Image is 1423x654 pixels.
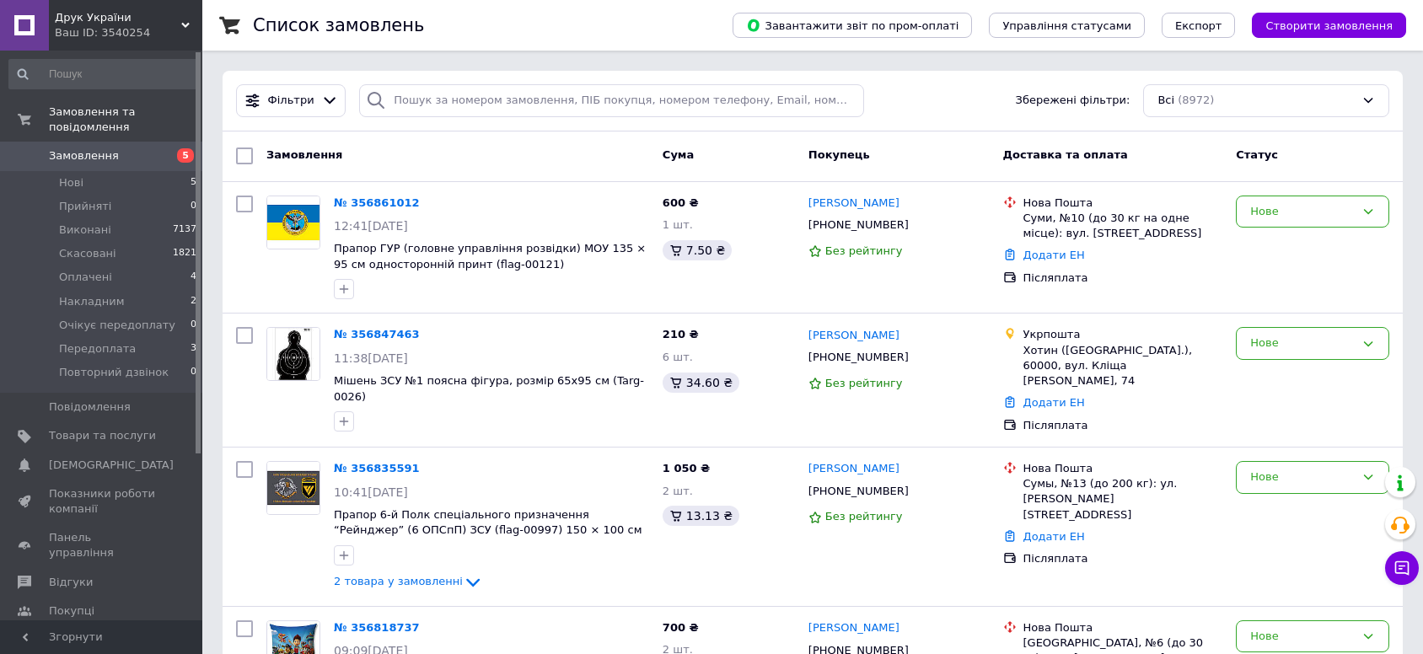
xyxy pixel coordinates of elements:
[49,486,156,517] span: Показники роботи компанії
[173,222,196,238] span: 7137
[334,219,408,233] span: 12:41[DATE]
[191,199,196,214] span: 0
[177,148,194,163] span: 5
[1178,94,1214,106] span: (8972)
[334,576,463,588] span: 2 товара у замовленні
[334,621,420,634] a: № 356818737
[1023,530,1085,543] a: Додати ЕН
[334,242,646,271] a: Прапор ГУР (головне управління розвідки) МОУ 135 × 95 см односторонній принт (flag-00121)
[663,240,732,260] div: 7.50 ₴
[808,328,899,344] a: [PERSON_NAME]
[808,485,909,497] span: [PHONE_NUMBER]
[1023,461,1223,476] div: Нова Пошта
[59,318,175,333] span: Очікує передоплату
[267,462,320,514] img: Фото товару
[55,10,181,25] span: Друк України
[746,18,959,33] span: Завантажити звіт по пром-оплаті
[1023,551,1223,566] div: Післяплата
[1023,476,1223,523] div: Сумы, №13 (до 200 кг): ул. [PERSON_NAME][STREET_ADDRESS]
[663,506,739,526] div: 13.13 ₴
[1023,418,1223,433] div: Післяплата
[334,374,644,403] a: Мішень ЗСУ №1 поясна фігура, розмір 65х95 см (Targ-0026)
[1250,469,1355,486] div: Нове
[266,148,342,161] span: Замовлення
[191,318,196,333] span: 0
[663,351,693,363] span: 6 шт.
[808,218,909,231] span: [PHONE_NUMBER]
[1023,620,1223,635] div: Нова Пошта
[266,461,320,515] a: Фото товару
[733,13,972,38] button: Завантажити звіт по пром-оплаті
[1016,93,1130,109] span: Збережені фільтри:
[191,175,196,190] span: 5
[266,196,320,249] a: Фото товару
[1023,196,1223,211] div: Нова Пошта
[49,530,156,560] span: Панель управління
[191,270,196,285] span: 4
[808,196,899,212] a: [PERSON_NAME]
[266,327,320,381] a: Фото товару
[1002,19,1131,32] span: Управління статусами
[808,351,909,363] span: [PHONE_NUMBER]
[808,148,870,161] span: Покупець
[49,105,202,135] span: Замовлення та повідомлення
[1023,396,1085,409] a: Додати ЕН
[1236,148,1278,161] span: Статус
[663,373,739,393] div: 34.60 ₴
[173,246,196,261] span: 1821
[989,13,1145,38] button: Управління статусами
[334,351,408,365] span: 11:38[DATE]
[334,508,642,537] a: Прапор 6-й Полк спеціального призначення “Рейнджер” (6 ОПСпП) ЗСУ (flag-00997) 150 × 100 см
[1250,335,1355,352] div: Нове
[334,485,408,499] span: 10:41[DATE]
[1250,628,1355,646] div: Нове
[49,603,94,619] span: Покупці
[334,328,420,340] a: № 356847463
[59,199,111,214] span: Прийняті
[1385,551,1419,585] button: Чат з покупцем
[663,218,693,231] span: 1 шт.
[59,175,83,190] span: Нові
[663,485,693,497] span: 2 шт.
[663,621,699,634] span: 700 ₴
[1003,148,1128,161] span: Доставка та оплата
[267,328,320,380] img: Фото товару
[825,377,903,389] span: Без рейтингу
[334,196,420,209] a: № 356861012
[49,458,174,473] span: [DEMOGRAPHIC_DATA]
[59,222,111,238] span: Виконані
[663,328,699,340] span: 210 ₴
[663,462,710,474] span: 1 050 ₴
[59,270,112,285] span: Оплачені
[1023,343,1223,389] div: Хотин ([GEOGRAPHIC_DATA].), 60000, вул. Кліща [PERSON_NAME], 74
[49,148,119,163] span: Замовлення
[191,294,196,309] span: 2
[334,575,483,587] a: 2 товара у замовленні
[267,196,320,249] img: Фото товару
[359,84,864,117] input: Пошук за номером замовлення, ПІБ покупця, номером телефону, Email, номером накладної
[59,294,125,309] span: Накладним
[59,246,116,261] span: Скасовані
[191,341,196,356] span: 3
[1162,13,1236,38] button: Експорт
[1252,13,1406,38] button: Створити замовлення
[268,93,314,109] span: Фільтри
[49,428,156,443] span: Товари та послуги
[663,196,699,209] span: 600 ₴
[49,399,131,415] span: Повідомлення
[825,510,903,523] span: Без рейтингу
[808,461,899,477] a: [PERSON_NAME]
[1023,327,1223,342] div: Укрпошта
[1023,249,1085,261] a: Додати ЕН
[49,575,93,590] span: Відгуки
[1157,93,1174,109] span: Всі
[1235,19,1406,31] a: Створити замовлення
[1265,19,1393,32] span: Створити замовлення
[1250,203,1355,221] div: Нове
[663,148,694,161] span: Cума
[1023,211,1223,241] div: Суми, №10 (до 30 кг на одне місце): вул. [STREET_ADDRESS]
[808,620,899,636] a: [PERSON_NAME]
